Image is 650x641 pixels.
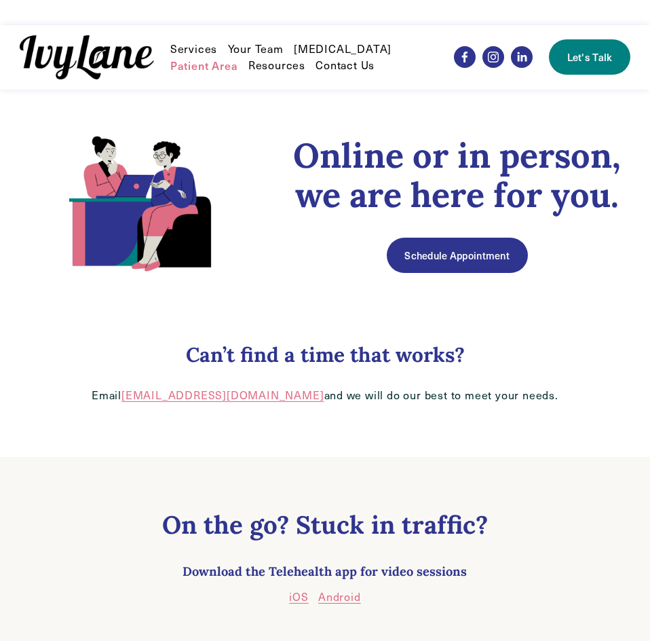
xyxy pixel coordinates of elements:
[170,42,217,56] span: Services
[228,41,284,57] a: Your Team
[20,388,631,403] p: Email and we will do our best to meet your needs.
[248,58,305,73] span: Resources
[20,342,631,367] h3: Can’t find a time that works?
[248,57,305,73] a: folder dropdown
[289,589,308,604] a: iOS
[121,388,324,402] a: [EMAIL_ADDRESS][DOMAIN_NAME]
[294,41,391,57] a: [MEDICAL_DATA]
[284,136,630,215] h1: Online or in person, we are here for you.
[96,564,554,580] h4: Download the Telehealth app for video sessions
[316,57,375,73] a: Contact Us
[20,35,154,79] img: Ivy Lane Counseling &mdash; Therapy that works for you
[170,41,217,57] a: folder dropdown
[549,39,630,75] a: Let's Talk
[511,46,533,68] a: LinkedIn
[387,238,528,273] a: Schedule Appointment
[454,46,476,68] a: Facebook
[318,589,361,604] a: Android
[482,46,504,68] a: Instagram
[170,57,238,73] a: Patient Area
[96,510,554,540] h2: On the go? Stuck in traffic?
